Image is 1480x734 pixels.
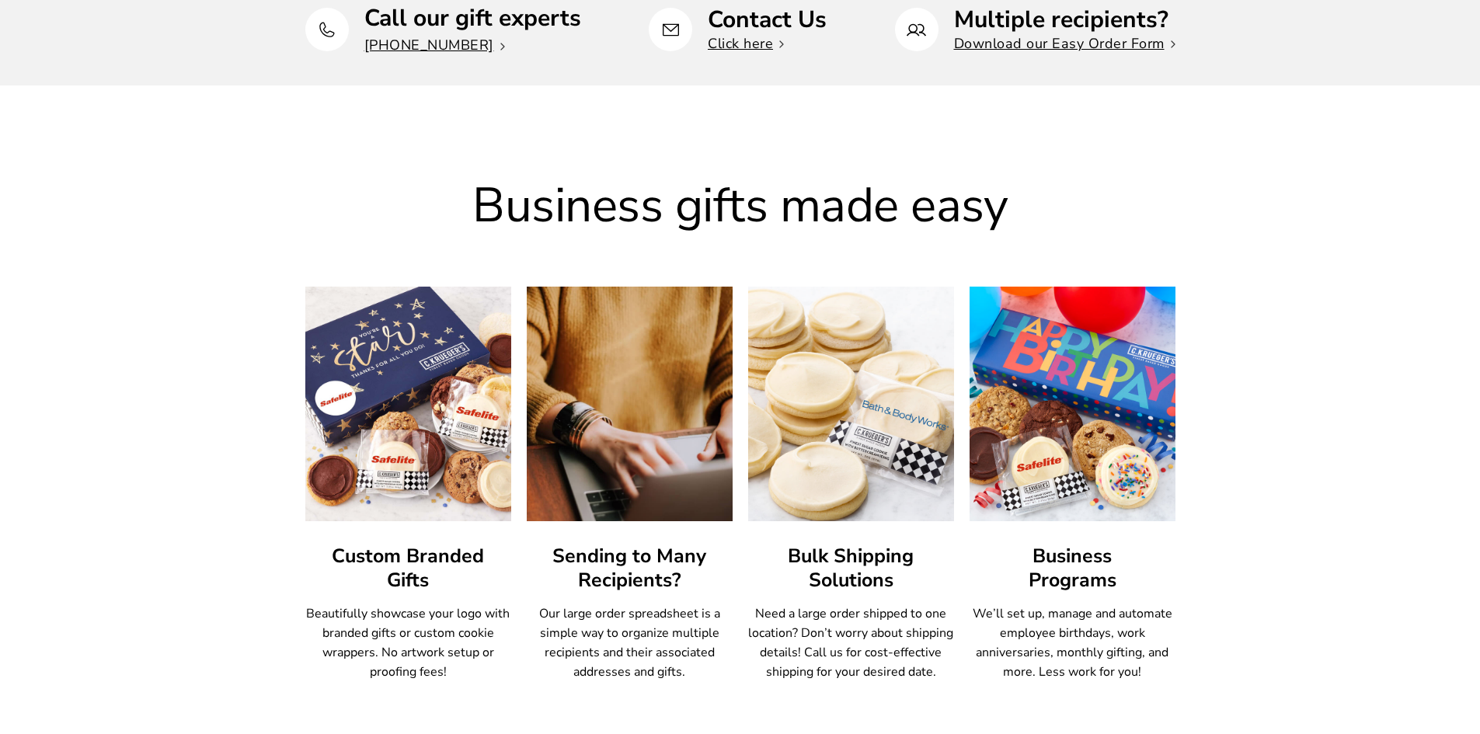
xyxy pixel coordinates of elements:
[907,20,926,40] img: Multiple recipients?
[661,20,681,40] img: Contact Us
[970,604,1175,682] p: We’ll set up, manage and automate employee birthdays, work anniversaries, monthly gifting, and mo...
[954,8,1175,32] p: Multiple recipients?
[527,544,733,593] h3: Sending to Many Recipients?
[364,6,581,30] p: Call our gift experts
[970,544,1175,593] h3: Business Programs
[708,8,827,32] p: Contact Us
[970,287,1175,521] img: Business Programs
[364,36,505,54] a: [PHONE_NUMBER]
[305,287,511,521] img: Custom Branded Gifts
[305,544,511,593] h3: Custom Branded Gifts
[748,287,954,521] img: Bulk Shipping Solutions
[527,604,733,682] p: Our large order spreadsheet is a simple way to organize multiple recipients and their associated ...
[527,287,733,521] img: Sending to Many Recipients?
[305,604,511,682] p: Beautifully showcase your logo with branded gifts or custom cookie wrappers. No artwork setup or ...
[708,34,784,53] a: Click here
[748,544,954,593] h3: Bulk Shipping Solutions
[305,179,1175,232] h2: Business gifts made easy
[748,604,954,682] p: Need a large order shipped to one location? Don’t worry about shipping details! Call us for cost-...
[954,34,1175,53] a: Download our Easy Order Form
[317,20,336,40] img: Call our gift experts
